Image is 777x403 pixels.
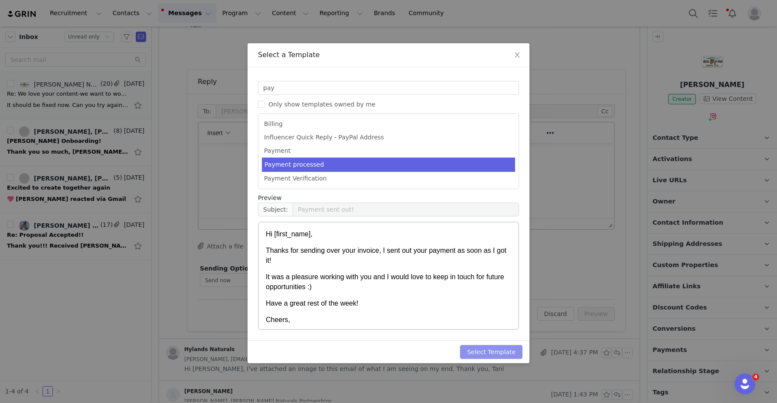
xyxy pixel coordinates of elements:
p: Hi [first_name], [7,7,252,16]
p: Thank you, [10,91,449,98]
p: Hi [PERSON_NAME], [10,65,449,72]
p: Thanks for sending over your invoice, I sent out your payment as soon as I got it! [7,23,252,43]
iframe: Rich Text Area [259,222,518,329]
i: icon: close [514,52,521,58]
div: Can you try again please. [3,10,449,17]
div: best [3,31,449,38]
input: Search templates ... [258,81,519,95]
div: It should be fixed now. [3,3,449,45]
li: Payment Verification [262,172,515,185]
span: Subject: [258,203,293,216]
button: Close [505,43,529,68]
p: Cheers, [7,93,252,102]
body: Rich Text Area. Press ALT-0 for help. [7,7,408,16]
div: Select a Template [258,50,519,60]
span: Preview [258,193,282,203]
p: Have a great rest of the week! [7,76,252,86]
div: Have a great long weekend! [3,17,449,24]
p: I've attached an image to this email of what I am seeing on my end. [10,78,449,85]
iframe: Intercom live chat [735,374,755,394]
div: Priscila [3,38,449,45]
li: Influencer Quick Reply - PayPal Address [262,131,515,144]
button: Select Template [460,345,522,359]
li: Payment [262,144,515,158]
div: [DATE][DATE] 8:37 PM [PERSON_NAME] Naturals Partnerships < > wrote: [3,52,449,59]
a: [EMAIL_ADDRESS][DOMAIN_NAME] [182,52,285,59]
p: It was a pleasure working with you and I would love to keep in touch for future opportunities :) [7,50,252,69]
span: Only show templates owned by me [265,101,379,108]
body: Rich Text Area. Press ALT-0 for help. [7,7,252,119]
p: Tani [10,104,449,111]
li: Payment processed [262,158,515,172]
li: Billing [262,117,515,131]
span: 4 [752,374,759,380]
